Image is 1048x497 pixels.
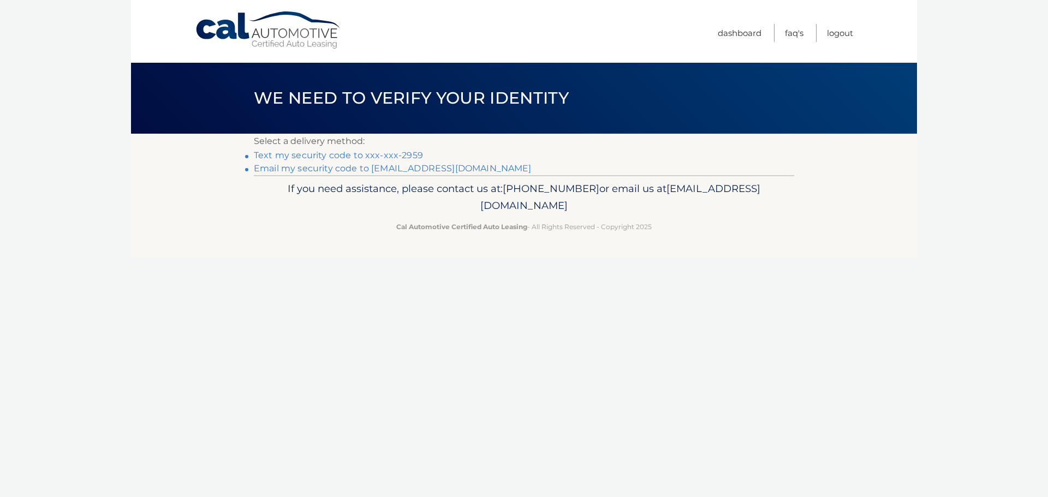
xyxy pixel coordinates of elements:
span: [PHONE_NUMBER] [503,182,599,195]
p: - All Rights Reserved - Copyright 2025 [261,221,787,232]
a: Dashboard [718,24,761,42]
a: FAQ's [785,24,803,42]
a: Text my security code to xxx-xxx-2959 [254,150,423,160]
p: If you need assistance, please contact us at: or email us at [261,180,787,215]
span: We need to verify your identity [254,88,569,108]
a: Cal Automotive [195,11,342,50]
p: Select a delivery method: [254,134,794,149]
a: Email my security code to [EMAIL_ADDRESS][DOMAIN_NAME] [254,163,532,173]
a: Logout [827,24,853,42]
strong: Cal Automotive Certified Auto Leasing [396,223,527,231]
